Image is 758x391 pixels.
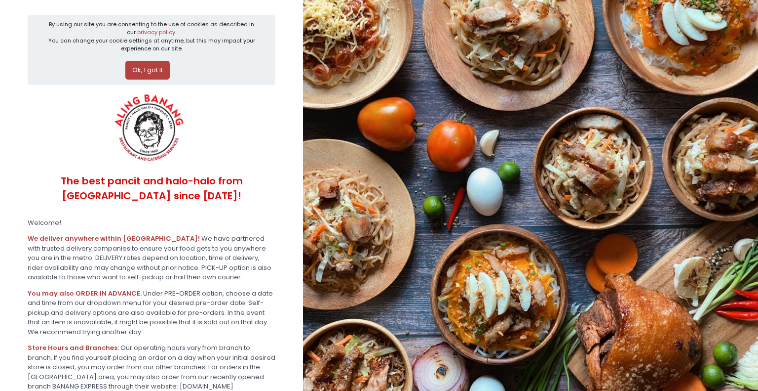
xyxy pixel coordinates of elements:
[28,218,275,228] div: Welcome!
[125,61,170,80] button: Ok, I got it
[28,234,275,282] div: We have partnered with trusted delivery companies to ensure your food gets to you anywhere you ar...
[44,20,259,53] div: By using our site you are consenting to the use of cookies as described in our You can change you...
[28,166,275,212] div: The best pancit and halo-halo from [GEOGRAPHIC_DATA] since [DATE]!
[109,91,191,166] img: ALING BANANG
[137,28,176,36] a: privacy policy.
[28,343,119,352] b: Store Hours and Branches:
[28,289,275,337] div: Under PRE-ORDER option, choose a date and time from our dropdown menu for your desired pre-order ...
[28,289,142,298] b: You may also ORDER IN ADVANCE.
[28,234,200,243] b: We deliver anywhere within [GEOGRAPHIC_DATA]!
